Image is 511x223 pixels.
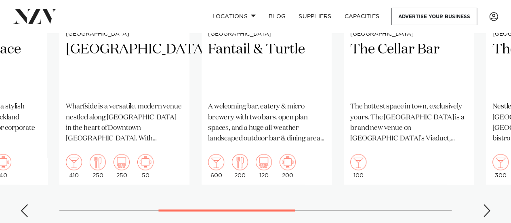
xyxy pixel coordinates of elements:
[13,9,57,23] img: nzv-logo.png
[208,31,325,37] small: [GEOGRAPHIC_DATA]
[137,154,154,170] img: meeting.png
[66,154,82,170] img: cocktail.png
[256,154,272,170] img: theatre.png
[232,154,248,170] img: dining.png
[206,8,262,25] a: Locations
[350,154,366,170] img: cocktail.png
[492,154,509,170] img: cocktail.png
[114,154,130,170] img: theatre.png
[90,154,106,170] img: dining.png
[262,8,292,25] a: BLOG
[208,40,325,95] h2: Fantail & Turtle
[137,154,154,178] div: 50
[208,101,325,144] p: A welcoming bar, eatery & micro brewery with two bars, open plan spaces, and a huge all-weather l...
[232,154,248,178] div: 200
[90,154,106,178] div: 250
[391,8,477,25] a: Advertise your business
[256,154,272,178] div: 120
[292,8,338,25] a: SUPPLIERS
[350,154,366,178] div: 100
[66,40,183,95] h2: [GEOGRAPHIC_DATA]
[280,154,296,178] div: 200
[280,154,296,170] img: meeting.png
[66,154,82,178] div: 410
[208,154,224,170] img: cocktail.png
[350,101,467,144] p: The hottest space in town, exclusively yours. The [GEOGRAPHIC_DATA] is a brand new venue on [GEOG...
[338,8,386,25] a: Capacities
[66,31,183,37] small: [GEOGRAPHIC_DATA]
[350,31,467,37] small: [GEOGRAPHIC_DATA]
[350,40,467,95] h2: The Cellar Bar
[66,101,183,144] p: Wharfside is a versatile, modern venue nestled along [GEOGRAPHIC_DATA] in the heart of Downtown [...
[492,154,509,178] div: 300
[208,154,224,178] div: 600
[114,154,130,178] div: 250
